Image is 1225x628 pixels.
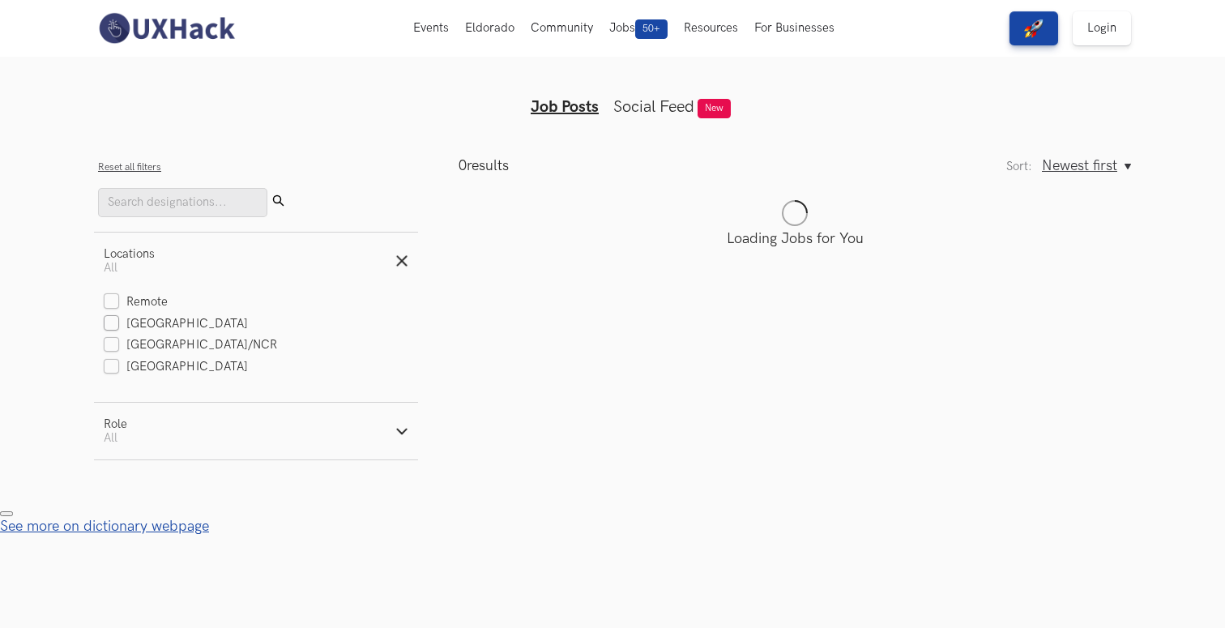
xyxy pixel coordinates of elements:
a: Login [1073,11,1131,45]
span: 0 [459,157,467,174]
img: rocket [1024,19,1044,38]
button: RoleAll [94,403,418,459]
p: results [459,157,509,174]
span: All [104,261,117,275]
div: Role [104,417,127,431]
label: [GEOGRAPHIC_DATA] [104,316,248,333]
ul: Tabs Interface [301,71,924,117]
button: LocationsAll [94,233,418,289]
p: Loading Jobs for You [459,230,1131,247]
img: UXHack-logo.png [94,11,238,45]
div: Locations [104,247,155,261]
label: [GEOGRAPHIC_DATA]/NCR [104,337,277,354]
span: New [698,99,731,118]
label: Remote [104,294,168,311]
button: Reset all filters [98,161,161,173]
span: All [104,431,117,445]
a: Social Feed [613,97,694,117]
label: [GEOGRAPHIC_DATA] [104,359,248,376]
button: Newest first, Sort: [1042,157,1131,174]
label: Sort: [1006,160,1032,173]
span: Newest first [1042,157,1117,174]
div: LocationsAll [94,289,418,402]
a: Job Posts [531,97,599,117]
span: 50+ [635,19,668,39]
input: Search [98,188,267,217]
